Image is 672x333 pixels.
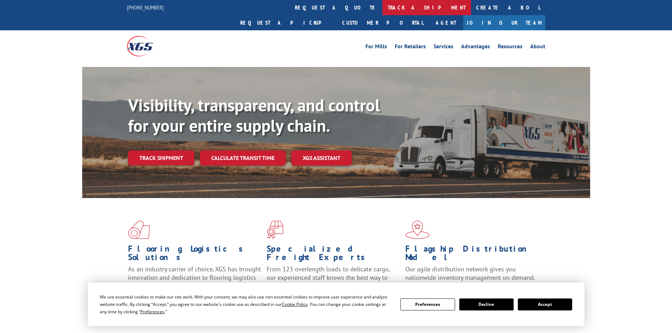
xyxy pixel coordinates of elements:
button: Decline [459,298,514,310]
span: Preferences [140,309,164,315]
h1: Flooring Logistics Solutions [128,245,261,265]
h1: Specialized Freight Experts [267,245,400,265]
a: [PHONE_NUMBER] [127,4,164,11]
a: Resources [498,44,522,51]
span: Our agile distribution network gives you nationwide inventory management on demand. [405,265,535,282]
a: Calculate transit time [200,150,286,166]
a: For Retailers [395,44,426,51]
a: Request a pickup [235,15,337,30]
span: As an industry carrier of choice, XGS has brought innovation and dedication to flooring logistics... [128,265,261,290]
a: For Mills [365,44,387,51]
b: Visibility, transparency, and control for your entire supply chain. [128,94,380,136]
a: About [530,44,545,51]
span: Cookie Policy [282,301,308,307]
img: xgs-icon-focused-on-flooring-red [267,221,283,239]
button: Preferences [400,298,455,310]
a: XGS ASSISTANT [291,150,352,166]
img: xgs-icon-flagship-distribution-model-red [405,221,430,239]
div: Cookie Consent Prompt [88,283,585,326]
a: Track shipment [128,150,194,165]
img: xgs-icon-total-supply-chain-intelligence-red [128,221,150,239]
p: From 123 overlength loads to delicate cargo, our experienced staff knows the best way to move you... [267,265,400,296]
a: Advantages [461,44,490,51]
a: Customer Portal [337,15,429,30]
a: Agent [429,15,463,30]
a: Join Our Team [463,15,545,30]
h1: Flagship Distribution Model [405,245,539,265]
div: We use essential cookies to make our site work. With your consent, we may also use non-essential ... [100,293,392,315]
button: Accept [518,298,572,310]
a: Services [434,44,453,51]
